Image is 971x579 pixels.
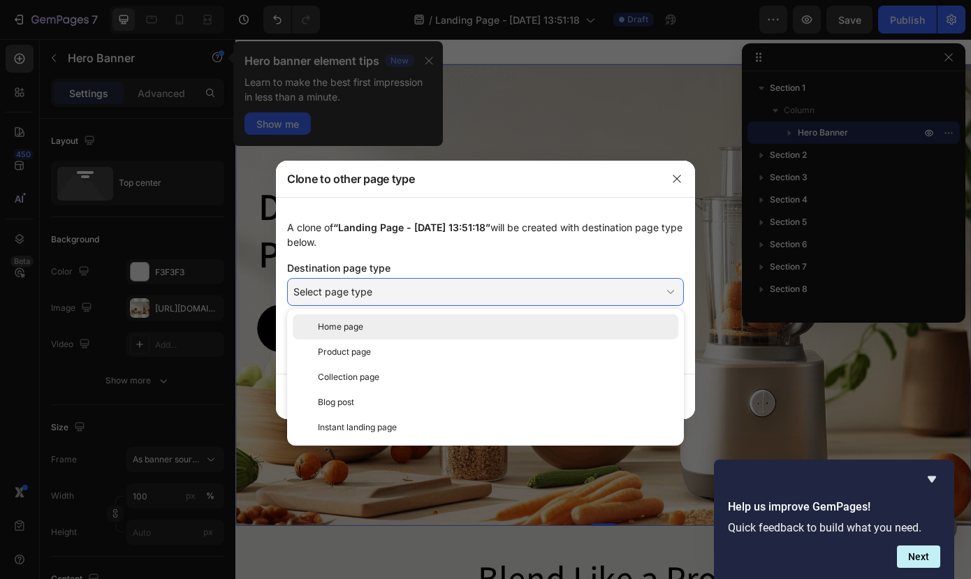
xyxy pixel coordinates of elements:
[318,371,379,383] span: Collection page
[293,284,372,299] span: Select page type
[722,78,782,98] p: Shop Now
[24,66,416,110] h1: Gem Blend
[728,499,940,515] h2: Help us improve GemPages!
[318,396,354,409] span: Blog post
[897,545,940,568] button: Next question
[333,221,490,233] span: “Landing Page - [DATE] 13:51:18”
[318,346,371,358] span: Product page
[728,521,940,534] p: Quick feedback to build what you need.
[287,170,414,187] p: Clone to other page type
[923,471,940,488] button: Hide survey
[318,421,397,434] span: Instant landing page
[24,162,456,274] h2: Discover the Power of Perfect Blending
[54,319,174,340] p: GET YOUR BLENDER
[287,220,684,249] div: A clone of will be created with destination page type below.
[690,64,814,112] a: Shop Now
[287,278,684,306] button: Select page type
[728,471,940,568] div: Help us improve GemPages!
[287,261,684,275] div: Destination page type
[24,302,204,357] a: GET YOUR BLENDER
[318,321,363,333] span: Home page
[17,36,73,49] div: Hero Banner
